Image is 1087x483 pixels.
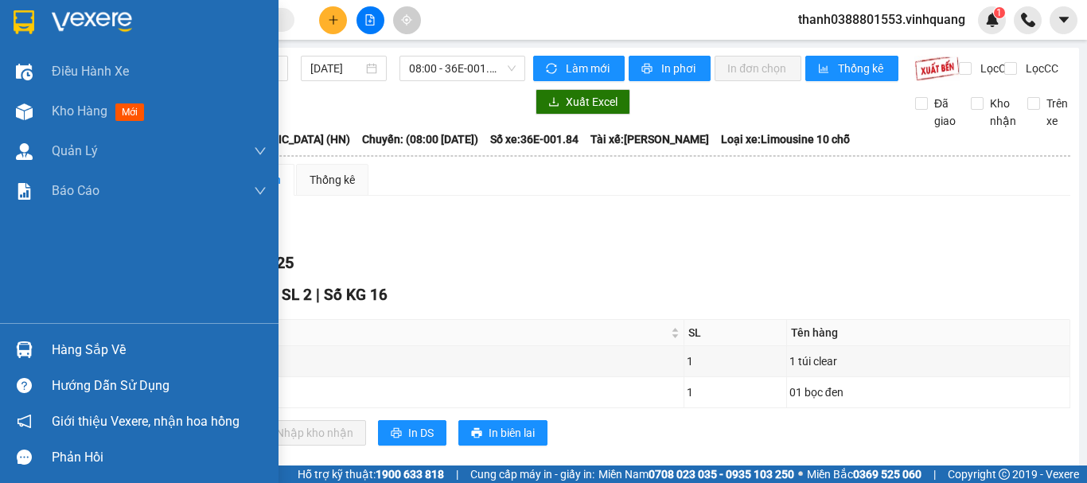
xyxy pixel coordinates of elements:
[154,324,668,341] span: Mã GD
[52,61,129,81] span: Điều hành xe
[490,130,579,148] span: Số xe: 36E-001.84
[994,7,1005,18] sup: 1
[818,63,832,76] span: bar-chart
[310,60,363,77] input: 12/08/2025
[649,468,794,481] strong: 0708 023 035 - 0935 103 250
[376,468,444,481] strong: 1900 633 818
[456,465,458,483] span: |
[798,471,803,477] span: ⚪️
[1019,60,1061,77] span: Lọc CC
[254,145,267,158] span: down
[533,56,625,81] button: syncLàm mới
[378,420,446,446] button: printerIn DS
[1040,95,1074,130] span: Trên xe
[52,338,267,362] div: Hàng sắp về
[16,183,33,200] img: solution-icon
[328,14,339,25] span: plus
[52,181,99,201] span: Báo cáo
[853,468,921,481] strong: 0369 525 060
[785,10,978,29] span: thanh0388801553.vinhquang
[914,56,960,81] img: 9k=
[408,424,434,442] span: In DS
[150,377,684,408] td: PS1208250208
[52,103,107,119] span: Kho hàng
[687,384,784,401] div: 1
[319,6,347,34] button: plus
[787,320,1070,346] th: Tên hàng
[928,95,962,130] span: Đã giao
[974,60,1015,77] span: Lọc CR
[489,424,535,442] span: In biên lai
[16,143,33,160] img: warehouse-icon
[470,465,594,483] span: Cung cấp máy in - giấy in:
[393,6,421,34] button: aim
[687,353,784,370] div: 1
[458,420,547,446] button: printerIn biên lai
[282,286,312,304] span: SL 2
[1057,13,1071,27] span: caret-down
[153,381,681,403] div: PS1208250208
[14,10,34,34] img: logo-vxr
[548,96,559,109] span: download
[16,64,33,80] img: warehouse-icon
[807,465,921,483] span: Miền Bắc
[471,427,482,440] span: printer
[1050,6,1077,34] button: caret-down
[324,286,388,304] span: Số KG 16
[364,14,376,25] span: file-add
[310,171,355,189] div: Thống kê
[789,353,1067,370] div: 1 túi clear
[17,450,32,465] span: message
[629,56,711,81] button: printerIn phơi
[52,141,98,161] span: Quản Lý
[17,414,32,429] span: notification
[16,341,33,358] img: warehouse-icon
[805,56,898,81] button: bar-chartThống kê
[985,13,999,27] img: icon-new-feature
[362,130,478,148] span: Chuyến: (08:00 [DATE])
[721,130,850,148] span: Loại xe: Limousine 10 chỗ
[298,465,444,483] span: Hỗ trợ kỹ thuật:
[536,89,630,115] button: downloadXuất Excel
[641,63,655,76] span: printer
[999,469,1010,480] span: copyright
[153,350,681,372] div: LHP1208250209
[16,103,33,120] img: warehouse-icon
[984,95,1023,130] span: Kho nhận
[391,427,402,440] span: printer
[52,411,240,431] span: Giới thiệu Vexere, nhận hoa hồng
[715,56,801,81] button: In đơn chọn
[789,384,1067,401] div: 01 bọc đen
[661,60,698,77] span: In phơi
[401,14,412,25] span: aim
[566,60,612,77] span: Làm mới
[52,374,267,398] div: Hướng dẫn sử dụng
[598,465,794,483] span: Miền Nam
[590,130,709,148] span: Tài xế: [PERSON_NAME]
[1021,13,1035,27] img: phone-icon
[246,420,366,446] button: downloadNhập kho nhận
[356,6,384,34] button: file-add
[254,185,267,197] span: down
[566,93,618,111] span: Xuất Excel
[52,446,267,469] div: Phản hồi
[996,7,1002,18] span: 1
[409,56,516,80] span: 08:00 - 36E-001.84
[316,286,320,304] span: |
[115,103,144,121] span: mới
[546,63,559,76] span: sync
[17,378,32,393] span: question-circle
[150,346,684,377] td: LHP1208250209
[838,60,886,77] span: Thống kê
[933,465,936,483] span: |
[684,320,787,346] th: SL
